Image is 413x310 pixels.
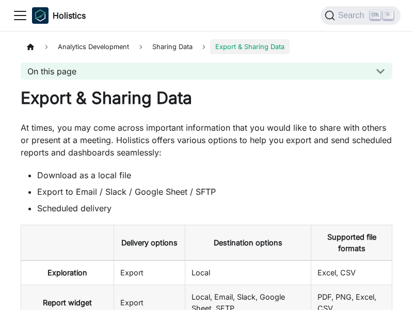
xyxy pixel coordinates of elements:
[32,7,49,24] img: Holistics
[321,6,401,25] button: Search (Ctrl+K)
[37,185,392,198] li: Export to Email / Slack / Google Sheet / SFTP
[311,225,392,261] th: Supported file formats
[335,11,371,20] span: Search
[383,10,393,20] kbd: K
[210,39,290,54] span: Export & Sharing Data
[21,39,392,54] nav: Breadcrumbs
[37,169,392,181] li: Download as a local file
[21,121,392,159] p: At times, you may come across important information that you would like to share with others or p...
[53,9,86,22] b: Holistics
[114,260,185,285] td: Export
[37,202,392,214] li: Scheduled delivery
[21,260,114,285] th: Exploration
[311,260,392,285] td: Excel, CSV
[32,7,86,24] a: HolisticsHolistics
[185,260,311,285] td: Local
[114,225,185,261] th: Delivery options
[12,8,28,23] button: Toggle navigation bar
[21,88,392,109] h1: Export & Sharing Data
[21,63,392,80] button: On this page
[147,39,198,54] span: Sharing Data
[185,225,311,261] th: Destination options
[21,39,40,54] a: Home page
[53,39,134,54] span: Analytics Development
